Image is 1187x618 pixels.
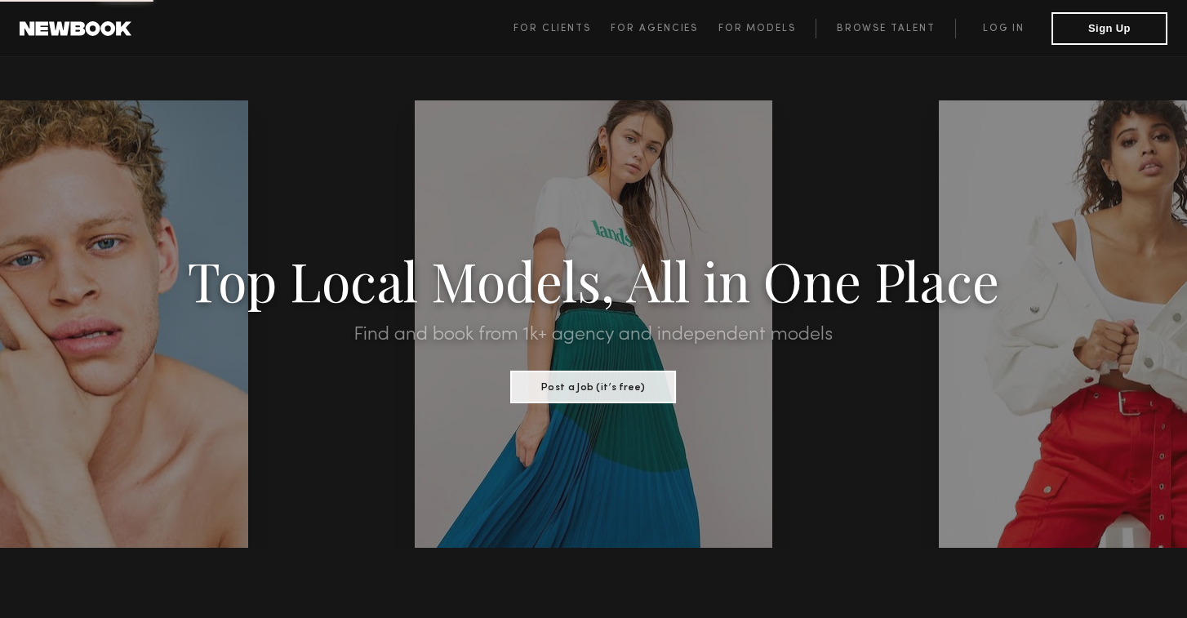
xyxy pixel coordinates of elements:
a: For Agencies [611,19,718,38]
h1: Top Local Models, All in One Place [89,255,1098,305]
span: For Models [718,24,796,33]
button: Post a Job (it’s free) [510,371,676,403]
a: For Models [718,19,816,38]
span: For Clients [513,24,591,33]
a: Browse Talent [816,19,955,38]
h2: Find and book from 1k+ agency and independent models [89,325,1098,345]
a: For Clients [513,19,611,38]
a: Log in [955,19,1051,38]
span: For Agencies [611,24,698,33]
button: Sign Up [1051,12,1167,45]
a: Post a Job (it’s free) [510,376,676,394]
